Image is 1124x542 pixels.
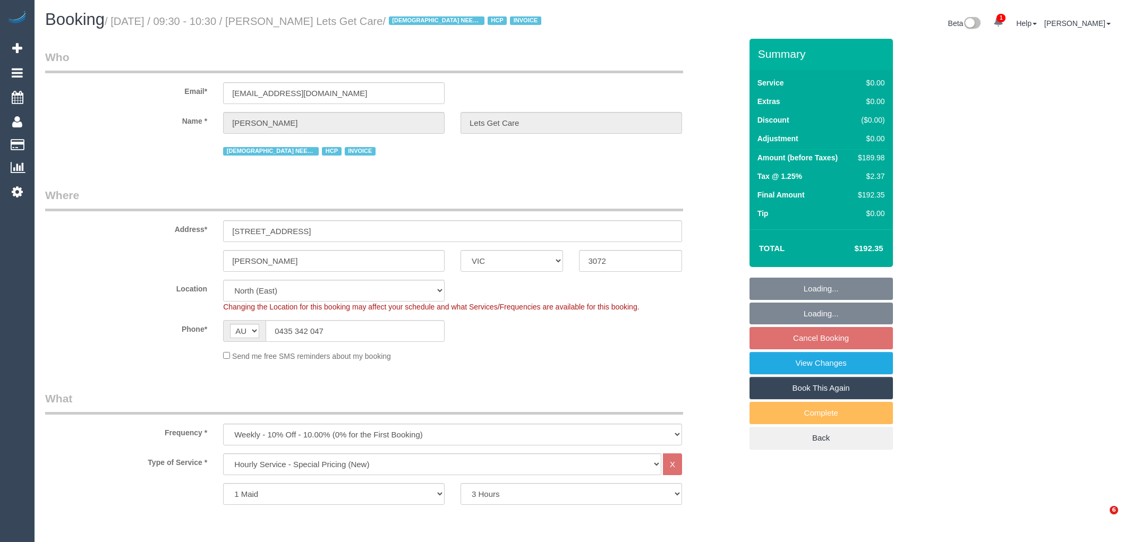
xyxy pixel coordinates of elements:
span: HCP [488,16,507,25]
label: Discount [757,115,789,125]
input: First Name* [223,112,445,134]
img: Automaid Logo [6,11,28,25]
div: $0.00 [854,96,884,107]
div: $2.37 [854,171,884,182]
span: INVOICE [345,147,376,156]
span: INVOICE [510,16,541,25]
input: Suburb* [223,250,445,272]
span: [DEMOGRAPHIC_DATA] NEEDED [223,147,319,156]
label: Tip [757,208,769,219]
label: Address* [37,220,215,235]
label: Extras [757,96,780,107]
div: ($0.00) [854,115,884,125]
span: HCP [322,147,341,156]
div: $0.00 [854,208,884,219]
label: Frequency * [37,424,215,438]
label: Name * [37,112,215,126]
strong: Total [759,244,785,253]
label: Service [757,78,784,88]
input: Email* [223,82,445,104]
h3: Summary [758,48,888,60]
label: Type of Service * [37,453,215,468]
div: $0.00 [854,78,884,88]
label: Phone* [37,320,215,334]
span: 6 [1110,506,1118,514]
iframe: Intercom live chat [1088,506,1113,531]
div: $0.00 [854,133,884,144]
input: Post Code* [579,250,682,272]
label: Adjustment [757,133,798,144]
label: Email* [37,82,215,97]
span: Changing the Location for this booking may affect your schedule and what Services/Frequencies are... [223,303,639,311]
a: 1 [988,11,1009,34]
small: / [DATE] / 09:30 - 10:30 / [PERSON_NAME] Lets Get Care [105,15,544,27]
span: / [383,15,544,27]
input: Phone* [266,320,445,342]
div: $192.35 [854,190,884,200]
div: $189.98 [854,152,884,163]
input: Last Name* [461,112,682,134]
span: Booking [45,10,105,29]
a: Help [1016,19,1037,28]
label: Final Amount [757,190,805,200]
a: [PERSON_NAME] [1044,19,1111,28]
a: Beta [948,19,981,28]
span: 1 [997,14,1006,22]
img: New interface [963,17,981,31]
span: [DEMOGRAPHIC_DATA] NEEDED [389,16,484,25]
h4: $192.35 [822,244,883,253]
label: Tax @ 1.25% [757,171,802,182]
legend: Where [45,187,683,211]
span: Send me free SMS reminders about my booking [232,352,391,360]
label: Location [37,280,215,294]
label: Amount (before Taxes) [757,152,838,163]
a: Back [750,427,893,449]
legend: What [45,391,683,415]
legend: Who [45,49,683,73]
a: View Changes [750,352,893,374]
a: Book This Again [750,377,893,399]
